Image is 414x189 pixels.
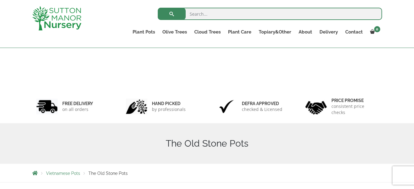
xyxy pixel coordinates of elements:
[88,171,128,176] span: The Old Stone Pots
[224,28,255,36] a: Plant Care
[316,28,342,36] a: Delivery
[374,26,380,32] span: 0
[331,103,378,116] p: consistent price checks
[242,106,282,112] p: checked & Licensed
[32,6,81,30] img: logo
[305,97,327,116] img: 4.jpg
[158,8,382,20] input: Search...
[295,28,316,36] a: About
[32,171,382,175] nav: Breadcrumbs
[242,101,282,106] h6: Defra approved
[191,28,224,36] a: Cloud Trees
[129,28,159,36] a: Plant Pots
[331,98,378,103] h6: Price promise
[62,101,93,106] h6: FREE DELIVERY
[255,28,295,36] a: Topiary&Other
[152,106,186,112] p: by professionals
[152,101,186,106] h6: hand picked
[366,28,382,36] a: 0
[216,99,237,114] img: 3.jpg
[342,28,366,36] a: Contact
[159,28,191,36] a: Olive Trees
[62,106,93,112] p: on all orders
[32,138,382,149] h1: The Old Stone Pots
[36,99,58,114] img: 1.jpg
[46,171,80,176] a: Vietnamese Pots
[126,99,147,114] img: 2.jpg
